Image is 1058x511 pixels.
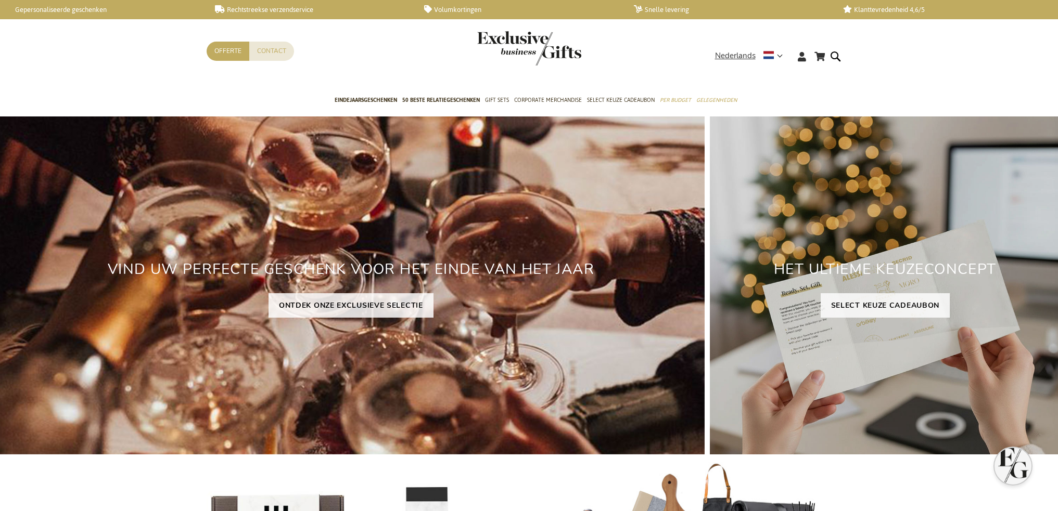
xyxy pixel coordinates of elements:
a: Volumkortingen [424,5,617,14]
a: Snelle levering [634,5,827,14]
a: ONTDEK ONZE EXCLUSIEVE SELECTIE [269,293,434,318]
a: Rechtstreekse verzendservice [215,5,408,14]
span: Eindejaarsgeschenken [335,95,397,106]
a: Klanttevredenheid 4,6/5 [843,5,1036,14]
a: Offerte [207,42,249,61]
span: Gift Sets [485,95,509,106]
a: SELECT KEUZE CADEAUBON [821,293,950,318]
span: Nederlands [715,50,756,62]
img: Exclusive Business gifts logo [477,31,581,65]
span: 50 beste relatiegeschenken [402,95,480,106]
span: Select Keuze Cadeaubon [587,95,655,106]
a: Contact [249,42,294,61]
div: Nederlands [715,50,789,62]
span: Per Budget [660,95,691,106]
span: Gelegenheden [696,95,737,106]
a: Gepersonaliseerde geschenken [5,5,198,14]
span: Corporate Merchandise [514,95,582,106]
a: store logo [477,31,529,65]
